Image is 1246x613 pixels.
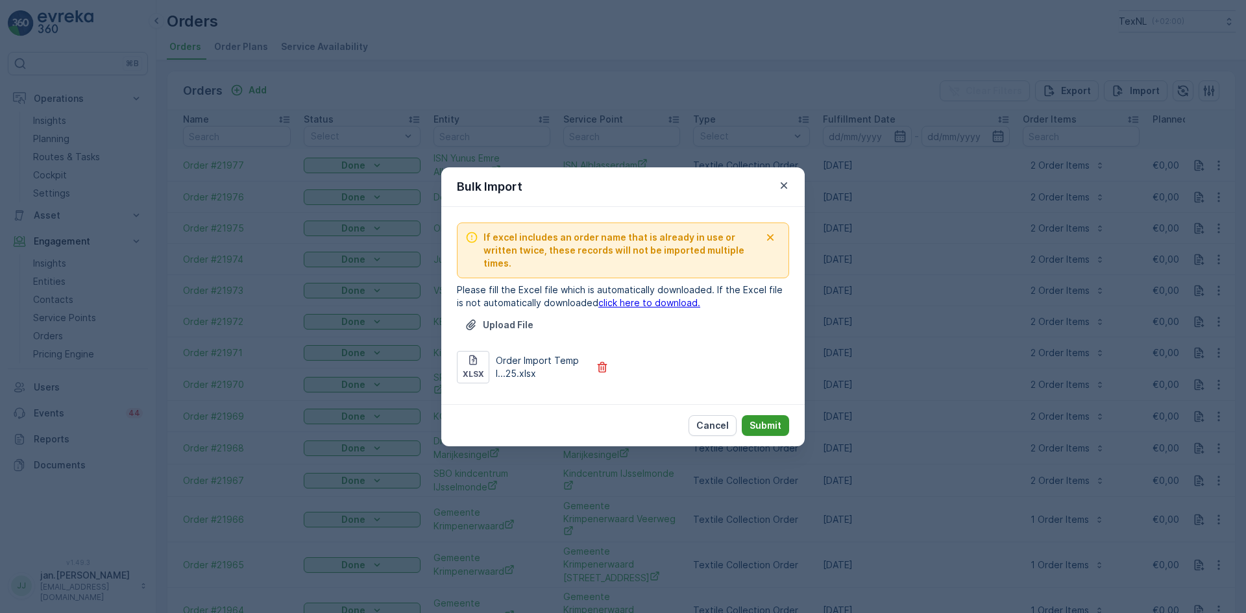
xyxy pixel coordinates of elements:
p: xlsx [463,369,484,379]
button: Submit [742,415,789,436]
p: Submit [750,419,781,432]
p: Cancel [696,419,729,432]
p: Upload File [483,319,533,331]
p: Please fill the Excel file which is automatically downloaded. If the Excel file is not automatica... [457,283,789,309]
button: Upload File [457,315,541,335]
p: Order Import Templ...25.xlsx [496,354,588,380]
button: Cancel [689,415,737,436]
a: click here to download. [598,297,700,308]
p: Bulk Import [457,178,522,196]
span: If excel includes an order name that is already in use or written twice, these records will not b... [483,231,760,270]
